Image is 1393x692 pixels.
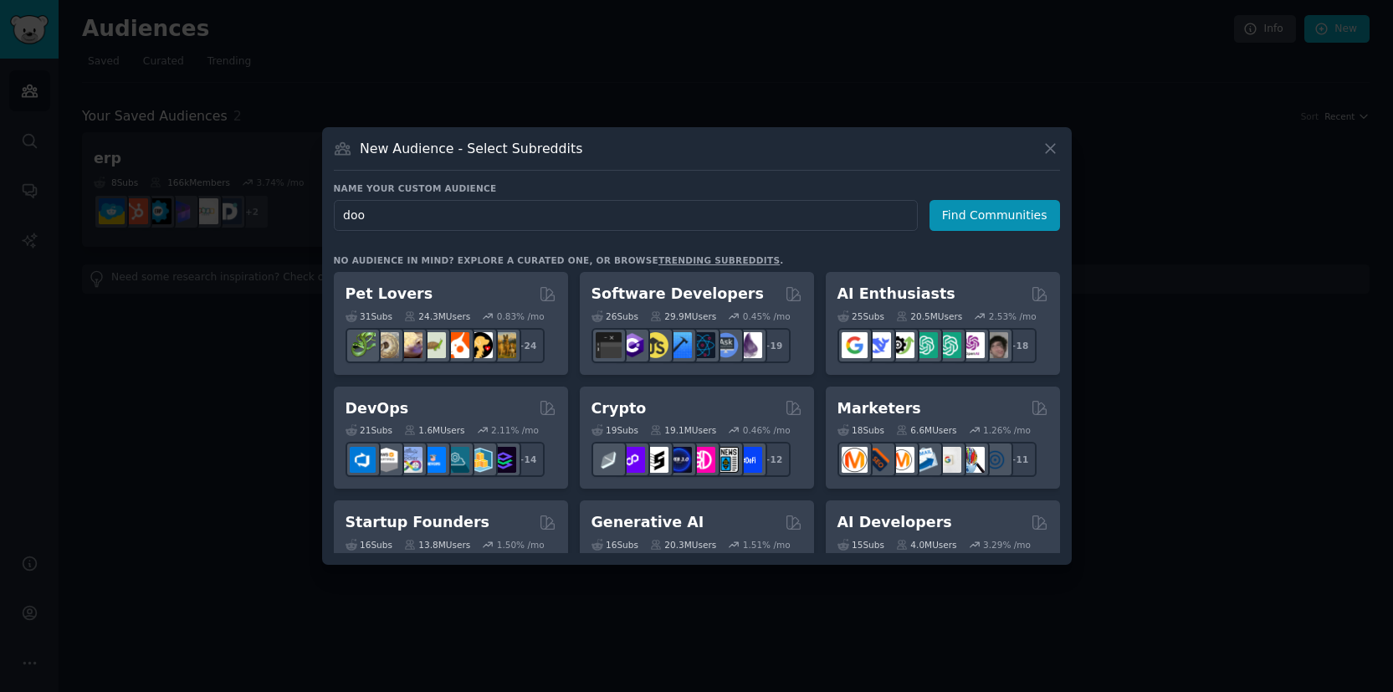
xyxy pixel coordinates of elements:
img: CryptoNews [713,447,739,473]
img: 0xPolygon [619,447,645,473]
h2: DevOps [346,398,409,419]
img: leopardgeckos [397,332,423,358]
img: ethfinance [596,447,622,473]
h2: Startup Founders [346,512,489,533]
img: DeepSeek [865,332,891,358]
h2: Pet Lovers [346,284,433,305]
div: No audience in mind? Explore a curated one, or browse . [334,254,784,266]
img: AskComputerScience [713,332,739,358]
div: + 24 [510,328,545,363]
img: azuredevops [350,447,376,473]
img: web3 [666,447,692,473]
div: 31 Sub s [346,310,392,322]
img: OnlineMarketing [982,447,1008,473]
img: bigseo [865,447,891,473]
img: iOSProgramming [666,332,692,358]
div: + 14 [510,442,545,477]
input: Pick a short name, like "Digital Marketers" or "Movie-Goers" [334,200,918,231]
h3: Name your custom audience [334,182,1060,194]
div: 0.45 % /mo [743,310,791,322]
img: defi_ [736,447,762,473]
div: 2.11 % /mo [491,424,539,436]
div: 13.8M Users [404,539,470,551]
img: PetAdvice [467,332,493,358]
div: 2.53 % /mo [989,310,1037,322]
div: 0.83 % /mo [497,310,545,322]
img: aws_cdk [467,447,493,473]
div: 19 Sub s [592,424,638,436]
img: reactnative [689,332,715,358]
h2: Crypto [592,398,647,419]
img: defiblockchain [689,447,715,473]
div: 19.1M Users [650,424,716,436]
img: cockatiel [443,332,469,358]
h3: New Audience - Select Subreddits [360,140,582,157]
img: GoogleGeminiAI [842,332,868,358]
div: 1.50 % /mo [497,539,545,551]
div: 1.6M Users [404,424,465,436]
img: content_marketing [842,447,868,473]
div: 1.26 % /mo [983,424,1031,436]
div: 15 Sub s [837,539,884,551]
div: + 18 [1001,328,1037,363]
img: AItoolsCatalog [889,332,914,358]
img: dogbreed [490,332,516,358]
img: learnjavascript [643,332,668,358]
h2: AI Enthusiasts [837,284,955,305]
div: 20.5M Users [896,310,962,322]
h2: AI Developers [837,512,952,533]
div: + 19 [755,328,791,363]
div: 4.0M Users [896,539,957,551]
img: Docker_DevOps [397,447,423,473]
img: turtle [420,332,446,358]
div: 3.29 % /mo [983,539,1031,551]
h2: Generative AI [592,512,704,533]
div: 26 Sub s [592,310,638,322]
h2: Software Developers [592,284,764,305]
div: 16 Sub s [346,539,392,551]
button: Find Communities [930,200,1060,231]
div: 21 Sub s [346,424,392,436]
img: PlatformEngineers [490,447,516,473]
div: 25 Sub s [837,310,884,322]
img: DevOpsLinks [420,447,446,473]
img: platformengineering [443,447,469,473]
img: elixir [736,332,762,358]
div: 24.3M Users [404,310,470,322]
div: 18 Sub s [837,424,884,436]
div: + 11 [1001,442,1037,477]
img: csharp [619,332,645,358]
div: 20.3M Users [650,539,716,551]
img: ethstaker [643,447,668,473]
img: chatgpt_prompts_ [935,332,961,358]
img: googleads [935,447,961,473]
img: Emailmarketing [912,447,938,473]
div: 16 Sub s [592,539,638,551]
img: AWS_Certified_Experts [373,447,399,473]
div: 0.46 % /mo [743,424,791,436]
a: trending subreddits [658,255,780,265]
div: 29.9M Users [650,310,716,322]
img: herpetology [350,332,376,358]
img: chatgpt_promptDesign [912,332,938,358]
div: 1.51 % /mo [743,539,791,551]
img: software [596,332,622,358]
img: ArtificalIntelligence [982,332,1008,358]
img: ballpython [373,332,399,358]
img: MarketingResearch [959,447,985,473]
img: AskMarketing [889,447,914,473]
h2: Marketers [837,398,921,419]
img: OpenAIDev [959,332,985,358]
div: 6.6M Users [896,424,957,436]
div: + 12 [755,442,791,477]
